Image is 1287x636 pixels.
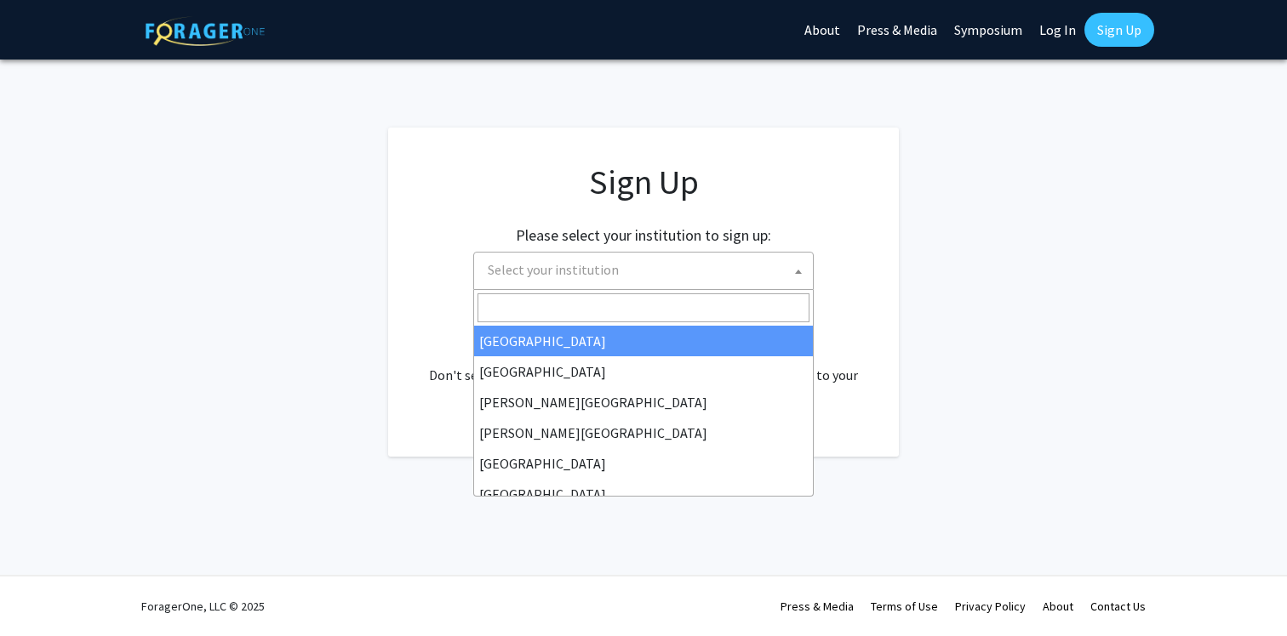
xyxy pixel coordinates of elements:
h1: Sign Up [422,162,865,202]
a: Contact Us [1090,599,1146,614]
img: ForagerOne Logo [146,16,265,46]
span: Select your institution [488,261,619,278]
li: [GEOGRAPHIC_DATA] [474,326,813,356]
a: Press & Media [781,599,854,614]
a: Sign Up [1084,13,1154,47]
li: [GEOGRAPHIC_DATA] [474,479,813,509]
a: Privacy Policy [955,599,1026,614]
li: [GEOGRAPHIC_DATA] [474,448,813,479]
a: About [1043,599,1073,614]
li: [PERSON_NAME][GEOGRAPHIC_DATA] [474,387,813,417]
iframe: Chat [13,559,72,623]
span: Select your institution [481,253,813,287]
h2: Please select your institution to sign up: [516,226,771,245]
div: ForagerOne, LLC © 2025 [141,576,265,636]
span: Select your institution [473,252,814,290]
li: [PERSON_NAME][GEOGRAPHIC_DATA] [474,417,813,448]
li: [GEOGRAPHIC_DATA] [474,356,813,387]
a: Terms of Use [871,599,938,614]
input: Search [478,293,809,322]
div: Already have an account? . Don't see your institution? about bringing ForagerOne to your institut... [422,324,865,406]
